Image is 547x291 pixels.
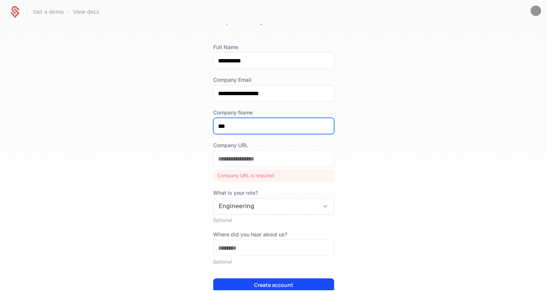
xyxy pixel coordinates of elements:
div: Company URL is required [213,170,334,182]
a: Get a demo [33,9,64,14]
label: Where did you hear about us? [213,231,334,238]
img: 's logo [531,6,541,16]
span: What is your role? [213,189,334,197]
div: Optional [213,217,334,223]
label: Full Name [213,43,334,51]
span: · [67,7,69,16]
div: Optional [213,259,334,265]
label: Company URL [213,142,334,149]
label: Company Name [213,109,334,116]
a: View docs [73,9,99,14]
button: Open user button [531,6,541,16]
label: Company Email [213,76,334,84]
